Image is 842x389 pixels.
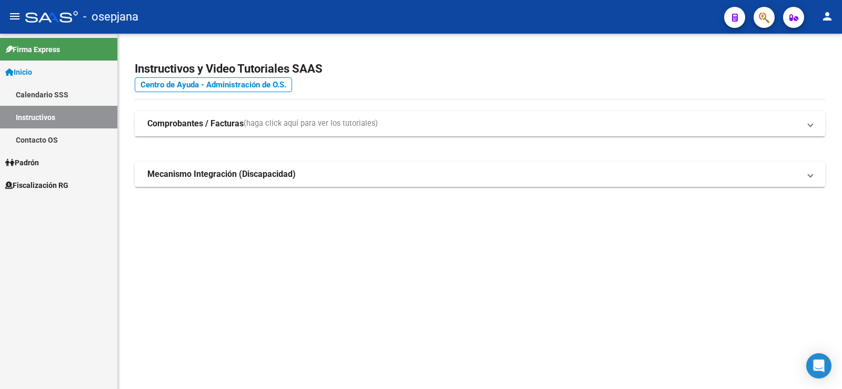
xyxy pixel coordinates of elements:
span: Inicio [5,66,32,78]
mat-icon: person [821,10,834,23]
mat-icon: menu [8,10,21,23]
mat-expansion-panel-header: Comprobantes / Facturas(haga click aquí para ver los tutoriales) [135,111,825,136]
strong: Mecanismo Integración (Discapacidad) [147,168,296,180]
span: Padrón [5,157,39,168]
span: Fiscalización RG [5,179,68,191]
a: Centro de Ayuda - Administración de O.S. [135,77,292,92]
span: - osepjana [83,5,138,28]
h2: Instructivos y Video Tutoriales SAAS [135,59,825,79]
span: Firma Express [5,44,60,55]
span: (haga click aquí para ver los tutoriales) [244,118,378,129]
strong: Comprobantes / Facturas [147,118,244,129]
mat-expansion-panel-header: Mecanismo Integración (Discapacidad) [135,162,825,187]
div: Open Intercom Messenger [806,353,831,378]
